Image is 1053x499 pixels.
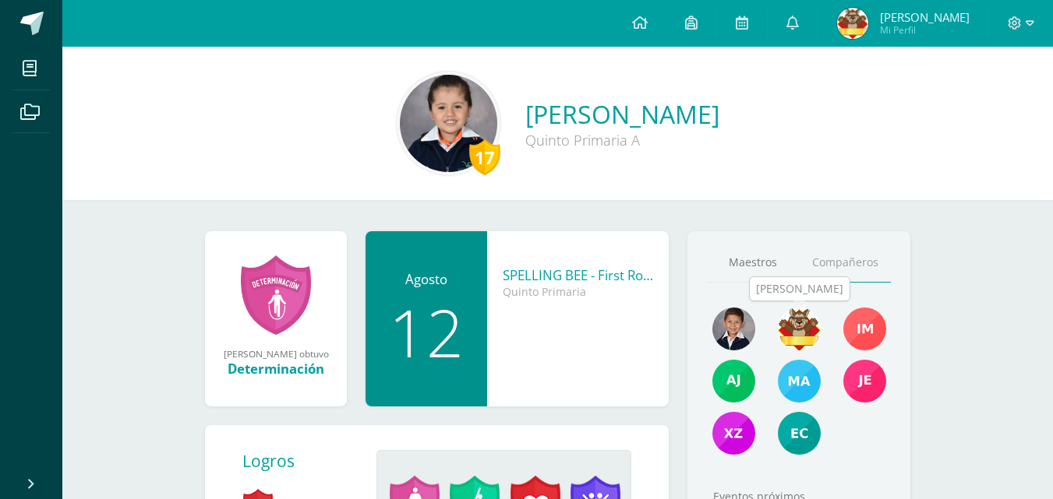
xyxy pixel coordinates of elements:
img: d51a544b20fbada5847471f97d5df6fb.png [843,307,886,350]
div: 12 [381,300,472,365]
img: 0233a04483394d339a6a8059c1b5b906.png [778,307,821,350]
a: Maestros [707,243,799,283]
div: [PERSON_NAME] obtuvo [221,347,331,360]
img: b4ffb51d9bc403c3e4962e06a497738b.png [712,307,755,350]
img: b731e08132a76f1abaa12caf0939c332.png [712,412,755,455]
img: 55cd4609078b6f5449d0df1f1668bde8.png [837,8,868,39]
div: Quinto Primaria [503,284,653,299]
div: Quinto Primaria A [525,131,719,149]
img: 9076f1a11b9104480f046e3b7cfbd5d4.png [843,360,886,402]
div: [PERSON_NAME] [756,281,843,297]
div: Agosto [381,270,472,288]
img: 5de56fc1f39d24115b7df88dfeacedc6.png [712,360,755,402]
span: Mi Perfil [880,23,970,37]
div: 17 [469,139,500,175]
img: e092dafe52471a00fb27f0b42cda56ad.png [778,360,821,402]
img: ae43dc4030ca9a6ec794001d762a1f67.png [778,412,821,455]
img: cbe54c528af482de7a286a6428b8ded6.png [400,75,497,172]
div: Logros [242,450,364,472]
div: SPELLING BEE - First Round [503,266,653,284]
a: [PERSON_NAME] [525,97,719,131]
span: [PERSON_NAME] [880,9,970,25]
a: Compañeros [799,243,891,283]
div: Determinación [221,360,331,378]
